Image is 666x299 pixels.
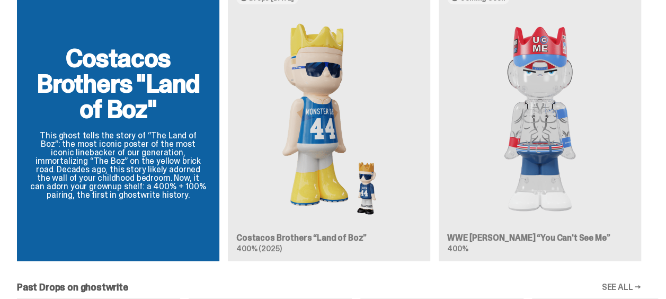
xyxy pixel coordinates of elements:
[236,243,281,253] span: 400% (2025)
[30,45,207,121] h2: Costacos Brothers "Land of Boz"
[236,13,422,225] img: Land of Boz
[17,282,128,292] h2: Past Drops on ghostwrite
[447,233,633,242] h3: WWE [PERSON_NAME] “You Can't See Me”
[601,283,641,291] a: SEE ALL →
[236,233,422,242] h3: Costacos Brothers “Land of Boz”
[447,13,633,225] img: You Can't See Me
[447,243,468,253] span: 400%
[30,131,207,199] p: This ghost tells the story of “The Land of Boz”: the most iconic poster of the most iconic lineba...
